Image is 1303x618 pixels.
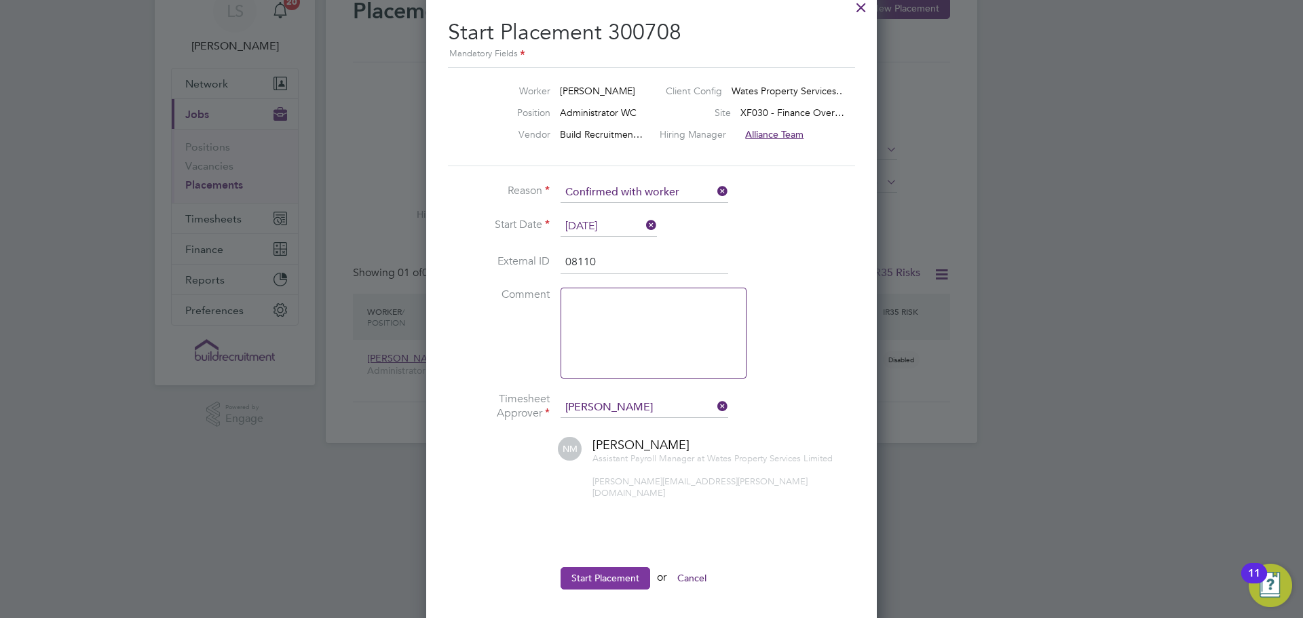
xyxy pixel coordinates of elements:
[560,128,643,140] span: Build Recruitmen…
[666,567,717,589] button: Cancel
[666,85,722,97] label: Client Config
[561,216,657,237] input: Select one
[448,567,855,602] li: or
[560,85,635,97] span: [PERSON_NAME]
[707,452,833,464] span: Wates Property Services Limited
[677,107,731,119] label: Site
[448,288,550,302] label: Comment
[448,254,550,269] label: External ID
[740,107,844,119] span: XF030 - Finance Over…
[448,8,855,62] h2: Start Placement 300708
[660,128,736,140] label: Hiring Manager
[732,85,846,97] span: Wates Property Services…
[592,452,704,464] span: Assistant Payroll Manager at
[476,128,550,140] label: Vendor
[560,107,637,119] span: Administrator WC
[1249,564,1292,607] button: Open Resource Center, 11 new notifications
[448,184,550,198] label: Reason
[592,476,808,499] span: [PERSON_NAME][EMAIL_ADDRESS][PERSON_NAME][DOMAIN_NAME]
[1248,573,1260,591] div: 11
[448,392,550,421] label: Timesheet Approver
[561,182,728,203] input: Select one
[745,128,804,140] span: Alliance Team
[558,437,582,461] span: NM
[476,85,550,97] label: Worker
[561,398,728,418] input: Search for...
[448,218,550,232] label: Start Date
[448,47,855,62] div: Mandatory Fields
[592,437,690,452] span: [PERSON_NAME]
[476,107,550,119] label: Position
[561,567,650,589] button: Start Placement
